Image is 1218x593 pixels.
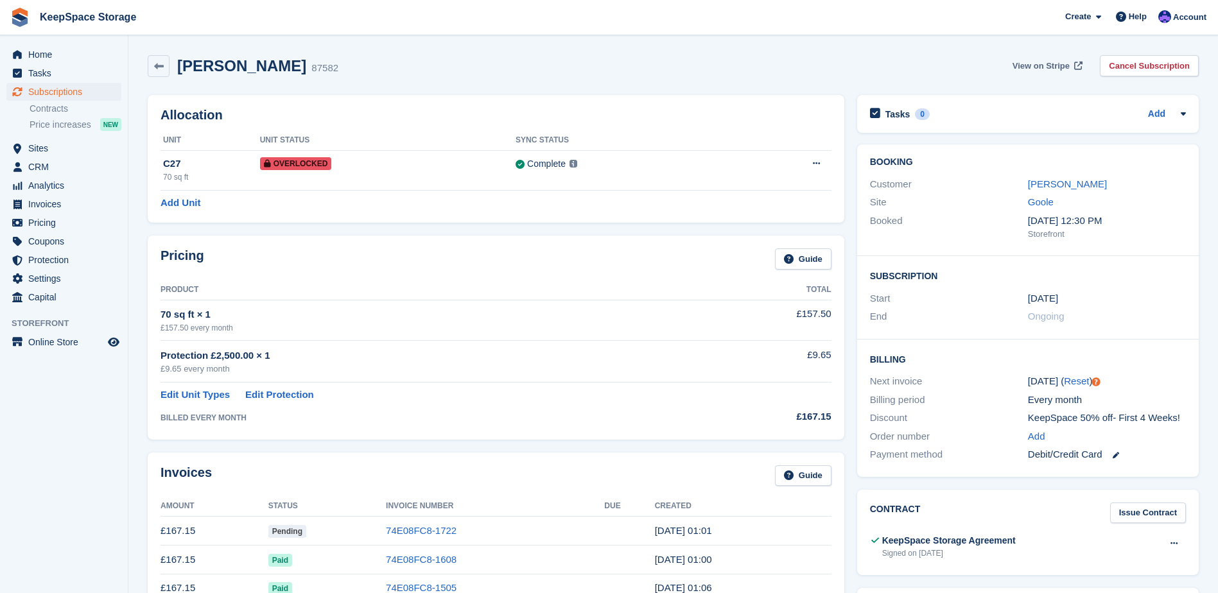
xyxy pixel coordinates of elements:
a: Add [1028,429,1045,444]
h2: Billing [870,352,1186,365]
div: £167.15 [707,409,831,424]
td: £167.15 [161,546,268,574]
span: Pending [268,525,306,538]
span: Settings [28,270,105,288]
a: Price increases NEW [30,117,121,132]
span: Analytics [28,176,105,194]
span: Paid [268,554,292,567]
div: [DATE] ( ) [1028,374,1186,389]
div: NEW [100,118,121,131]
div: BILLED EVERY MONTH [161,412,707,424]
span: Overlocked [260,157,332,170]
a: Cancel Subscription [1100,55,1199,76]
div: Protection £2,500.00 × 1 [161,348,707,363]
div: End [870,309,1028,324]
div: Next invoice [870,374,1028,389]
div: KeepSpace 50% off- First 4 Weeks! [1028,411,1186,425]
a: menu [6,64,121,82]
th: Due [604,496,654,517]
th: Amount [161,496,268,517]
span: Online Store [28,333,105,351]
img: icon-info-grey-7440780725fd019a000dd9b08b2336e03edf1995a4989e88bcd33f0948082b44.svg [570,160,577,168]
time: 2025-07-27 00:00:58 UTC [655,554,712,565]
div: £9.65 every month [161,363,707,375]
div: 87582 [311,61,338,76]
a: menu [6,214,121,232]
a: Contracts [30,103,121,115]
time: 2025-06-27 00:06:58 UTC [655,582,712,593]
div: Site [870,195,1028,210]
span: Coupons [28,232,105,250]
div: Customer [870,177,1028,192]
div: Billing period [870,393,1028,408]
a: Goole [1028,196,1054,207]
th: Unit [161,130,260,151]
a: 74E08FC8-1505 [386,582,457,593]
div: Order number [870,429,1028,444]
a: menu [6,158,121,176]
td: £167.15 [161,517,268,546]
h2: Tasks [885,108,910,120]
a: menu [6,270,121,288]
h2: Booking [870,157,1186,168]
a: Add Unit [161,196,200,211]
div: Booked [870,214,1028,241]
a: menu [6,139,121,157]
div: C27 [163,157,260,171]
div: Discount [870,411,1028,425]
a: menu [6,46,121,64]
span: Sites [28,139,105,157]
span: Pricing [28,214,105,232]
div: Complete [527,157,566,171]
div: Payment method [870,447,1028,462]
a: KeepSpace Storage [35,6,141,28]
a: Edit Protection [245,388,314,402]
a: menu [6,176,121,194]
time: 2025-08-27 00:01:15 UTC [655,525,712,536]
span: Help [1129,10,1147,23]
a: menu [6,251,121,269]
img: Chloe Clark [1158,10,1171,23]
img: stora-icon-8386f47178a22dfd0bd8f6a31ec36ba5ce8667c1dd55bd0f319d3a0aa187defe.svg [10,8,30,27]
th: Total [707,280,831,300]
div: [DATE] 12:30 PM [1028,214,1186,228]
div: Start [870,291,1028,306]
span: Ongoing [1028,311,1065,322]
td: £9.65 [707,341,831,382]
th: Sync Status [516,130,735,151]
h2: Contract [870,503,921,524]
td: £157.50 [707,300,831,340]
th: Product [161,280,707,300]
div: Signed on [DATE] [882,547,1016,559]
a: Add [1148,107,1165,122]
div: KeepSpace Storage Agreement [882,534,1016,547]
span: Price increases [30,119,91,131]
a: menu [6,333,121,351]
a: View on Stripe [1007,55,1085,76]
span: Invoices [28,195,105,213]
span: Tasks [28,64,105,82]
span: Subscriptions [28,83,105,101]
div: 0 [915,108,930,120]
th: Status [268,496,386,517]
span: CRM [28,158,105,176]
span: Account [1173,11,1206,24]
h2: [PERSON_NAME] [177,57,306,74]
div: 70 sq ft [163,171,260,183]
h2: Pricing [161,248,204,270]
div: £157.50 every month [161,322,707,334]
h2: Invoices [161,465,212,486]
a: menu [6,288,121,306]
th: Unit Status [260,130,516,151]
div: Every month [1028,393,1186,408]
a: Guide [775,465,831,486]
a: menu [6,232,121,250]
span: Protection [28,251,105,269]
a: Guide [775,248,831,270]
a: Issue Contract [1110,503,1186,524]
time: 2025-05-27 00:00:00 UTC [1028,291,1058,306]
a: menu [6,83,121,101]
span: Capital [28,288,105,306]
h2: Allocation [161,108,831,123]
span: Create [1065,10,1091,23]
